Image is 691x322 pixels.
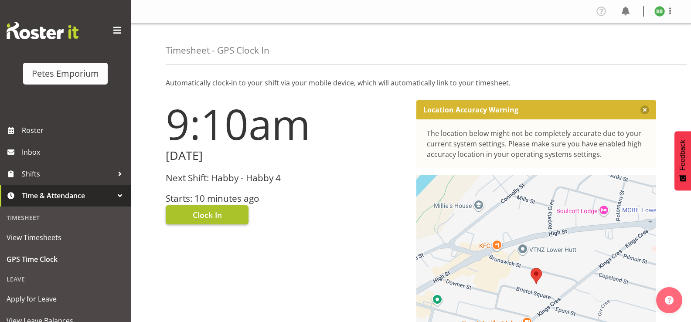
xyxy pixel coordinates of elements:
span: Apply for Leave [7,292,124,305]
a: View Timesheets [2,227,129,248]
div: Leave [2,270,129,288]
span: Shifts [22,167,113,180]
div: Timesheet [2,209,129,227]
span: Inbox [22,146,126,159]
span: Clock In [193,209,222,220]
img: Rosterit website logo [7,22,78,39]
h4: Timesheet - GPS Clock In [166,45,269,55]
button: Clock In [166,205,248,224]
span: GPS Time Clock [7,253,124,266]
a: GPS Time Clock [2,248,129,270]
p: Automatically clock-in to your shift via your mobile device, which will automatically link to you... [166,78,656,88]
h1: 9:10am [166,100,406,147]
h2: [DATE] [166,149,406,163]
div: Petes Emporium [32,67,99,80]
img: help-xxl-2.png [665,296,674,305]
span: Time & Attendance [22,189,113,202]
a: Apply for Leave [2,288,129,310]
span: Feedback [679,140,687,170]
h3: Starts: 10 minutes ago [166,193,406,203]
div: The location below might not be completely accurate due to your current system settings. Please m... [427,128,646,159]
button: Close message [640,105,649,114]
span: Roster [22,124,126,137]
button: Feedback - Show survey [674,131,691,190]
span: View Timesheets [7,231,124,244]
h3: Next Shift: Habby - Habby 4 [166,173,406,183]
img: beena-bist9974.jpg [654,6,665,17]
p: Location Accuracy Warning [423,105,518,114]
